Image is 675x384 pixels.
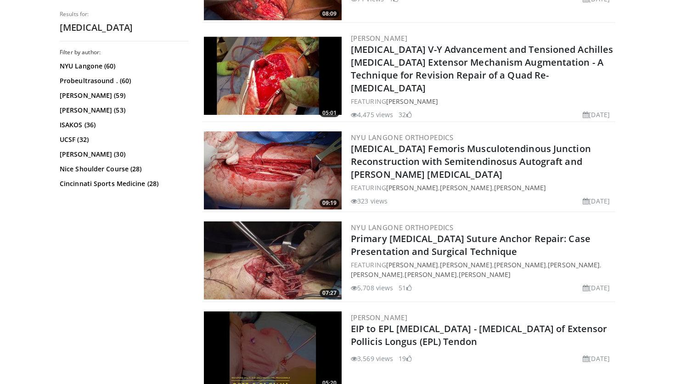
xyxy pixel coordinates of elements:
a: [PERSON_NAME] [548,260,600,269]
li: 323 views [351,196,388,206]
a: [MEDICAL_DATA] V-Y Advancement and Tensioned Achilles [MEDICAL_DATA] Extensor Mechanism Augmentat... [351,43,613,94]
span: 07:27 [320,289,339,297]
li: [DATE] [583,110,610,119]
a: 09:19 [204,131,342,209]
a: Primary [MEDICAL_DATA] Suture Anchor Repair: Case Presentation and Surgical Technique [351,232,591,258]
a: [PERSON_NAME] [351,313,407,322]
a: [PERSON_NAME] [440,260,492,269]
a: [PERSON_NAME] [351,34,407,43]
img: 9a1eea6b-ac09-45e0-a041-40d94762aaae.jpg.300x170_q85_crop-smart_upscale.jpg [204,131,342,209]
a: Cincinnati Sports Medicine (28) [60,179,186,188]
a: [PERSON_NAME] [459,270,511,279]
h2: [MEDICAL_DATA] [60,22,188,34]
img: 7e379baa-8cad-40d1-a083-4c6471f8dff2.300x170_q85_crop-smart_upscale.jpg [204,37,342,115]
a: [PERSON_NAME] [386,260,438,269]
a: Nice Shoulder Course (28) [60,164,186,174]
a: EIP to EPL [MEDICAL_DATA] - [MEDICAL_DATA] of Extensor Pollicis Longus (EPL) Tendon [351,322,607,348]
li: 4,475 views [351,110,393,119]
a: [PERSON_NAME] [494,183,546,192]
h3: Filter by author: [60,49,188,56]
li: 5,708 views [351,283,393,293]
li: 32 [399,110,411,119]
li: [DATE] [583,354,610,363]
a: [PERSON_NAME] [440,183,492,192]
a: [PERSON_NAME] [494,260,546,269]
div: FEATURING [351,96,613,106]
a: Probeultrasound . (60) [60,76,186,85]
li: 19 [399,354,411,363]
a: ISAKOS (36) [60,120,186,130]
a: [PERSON_NAME] [351,270,403,279]
li: [DATE] [583,196,610,206]
a: [MEDICAL_DATA] Femoris Musculotendinous Junction Reconstruction with Semitendinosus Autograft and... [351,142,591,181]
span: 05:01 [320,109,339,117]
li: 3,569 views [351,354,393,363]
a: 05:01 [204,37,342,115]
a: [PERSON_NAME] (59) [60,91,186,100]
span: 09:19 [320,199,339,207]
a: [PERSON_NAME] [386,183,438,192]
a: [PERSON_NAME] [386,97,438,106]
p: Results for: [60,11,188,18]
img: 15bf5406-dc85-4cf3-a1f4-8fc0e8a3f4de.300x170_q85_crop-smart_upscale.jpg [204,221,342,299]
a: [PERSON_NAME] (30) [60,150,186,159]
a: UCSF (32) [60,135,186,144]
a: 07:27 [204,221,342,299]
a: NYU Langone Orthopedics [351,223,453,232]
a: NYU Langone Orthopedics [351,133,453,142]
div: FEATURING , , [351,183,613,192]
div: FEATURING , , , , , , [351,260,613,279]
a: NYU Langone (60) [60,62,186,71]
a: [PERSON_NAME] (53) [60,106,186,115]
a: [PERSON_NAME] [405,270,456,279]
li: 51 [399,283,411,293]
span: 08:09 [320,10,339,18]
li: [DATE] [583,283,610,293]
